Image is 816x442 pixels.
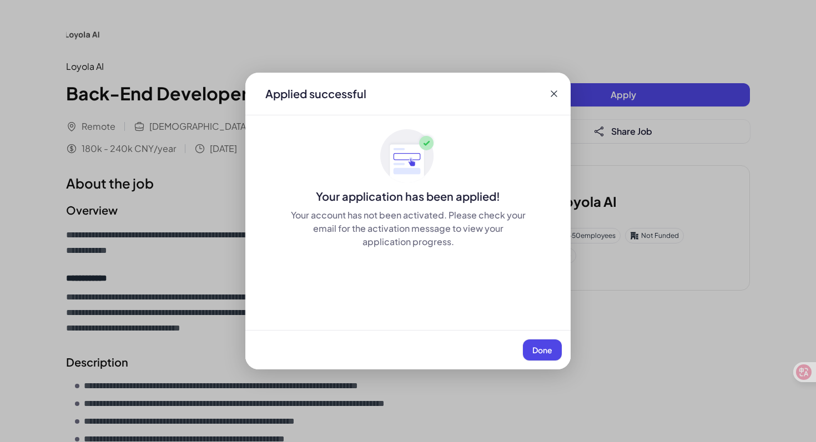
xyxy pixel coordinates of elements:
button: Done [523,339,562,360]
span: Done [532,345,552,355]
div: Your account has not been activated. Please check your email for the activation message to view y... [290,209,526,248]
div: Your application has been applied! [245,189,571,204]
img: ApplyedMaskGroup3.svg [380,129,436,184]
div: Applied successful [265,86,366,101]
